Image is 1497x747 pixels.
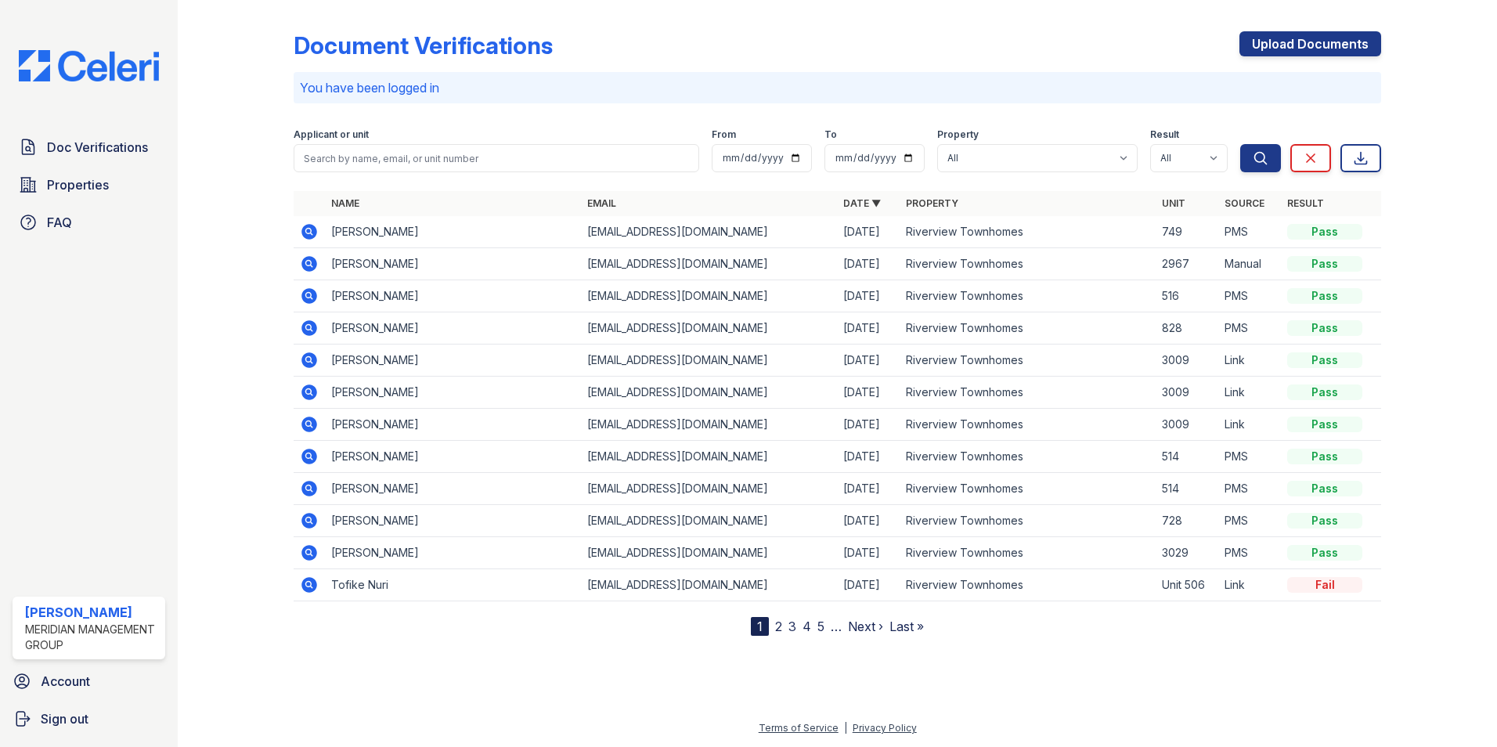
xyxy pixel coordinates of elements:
[837,441,900,473] td: [DATE]
[900,505,1156,537] td: Riverview Townhomes
[843,197,881,209] a: Date ▼
[775,619,782,634] a: 2
[25,603,159,622] div: [PERSON_NAME]
[1218,441,1281,473] td: PMS
[1287,288,1362,304] div: Pass
[837,569,900,601] td: [DATE]
[47,138,148,157] span: Doc Verifications
[1218,473,1281,505] td: PMS
[1287,545,1362,561] div: Pass
[1156,280,1218,312] td: 516
[1287,224,1362,240] div: Pass
[1156,216,1218,248] td: 749
[837,312,900,345] td: [DATE]
[844,722,847,734] div: |
[900,312,1156,345] td: Riverview Townhomes
[1218,377,1281,409] td: Link
[900,473,1156,505] td: Riverview Townhomes
[581,377,837,409] td: [EMAIL_ADDRESS][DOMAIN_NAME]
[1218,312,1281,345] td: PMS
[837,473,900,505] td: [DATE]
[6,50,171,81] img: CE_Logo_Blue-a8612792a0a2168367f1c8372b55b34899dd931a85d93a1a3d3e32e68fde9ad4.png
[1218,537,1281,569] td: PMS
[325,537,581,569] td: [PERSON_NAME]
[587,197,616,209] a: Email
[1225,197,1264,209] a: Source
[325,377,581,409] td: [PERSON_NAME]
[25,622,159,653] div: Meridian Management Group
[1218,216,1281,248] td: PMS
[294,128,369,141] label: Applicant or unit
[47,175,109,194] span: Properties
[1156,473,1218,505] td: 514
[1156,441,1218,473] td: 514
[788,619,796,634] a: 3
[906,197,958,209] a: Property
[1150,128,1179,141] label: Result
[824,128,837,141] label: To
[900,441,1156,473] td: Riverview Townhomes
[1156,248,1218,280] td: 2967
[13,169,165,200] a: Properties
[325,216,581,248] td: [PERSON_NAME]
[803,619,811,634] a: 4
[1218,345,1281,377] td: Link
[1287,384,1362,400] div: Pass
[900,248,1156,280] td: Riverview Townhomes
[937,128,979,141] label: Property
[1287,513,1362,529] div: Pass
[325,505,581,537] td: [PERSON_NAME]
[325,569,581,601] td: Tofike Nuri
[13,132,165,163] a: Doc Verifications
[13,207,165,238] a: FAQ
[325,441,581,473] td: [PERSON_NAME]
[900,409,1156,441] td: Riverview Townhomes
[900,377,1156,409] td: Riverview Townhomes
[1287,197,1324,209] a: Result
[1287,352,1362,368] div: Pass
[837,248,900,280] td: [DATE]
[47,213,72,232] span: FAQ
[1287,449,1362,464] div: Pass
[1156,409,1218,441] td: 3009
[900,537,1156,569] td: Riverview Townhomes
[581,505,837,537] td: [EMAIL_ADDRESS][DOMAIN_NAME]
[817,619,824,634] a: 5
[1218,280,1281,312] td: PMS
[331,197,359,209] a: Name
[1287,417,1362,432] div: Pass
[581,473,837,505] td: [EMAIL_ADDRESS][DOMAIN_NAME]
[900,216,1156,248] td: Riverview Townhomes
[1287,256,1362,272] div: Pass
[759,722,839,734] a: Terms of Service
[581,216,837,248] td: [EMAIL_ADDRESS][DOMAIN_NAME]
[1218,505,1281,537] td: PMS
[41,672,90,691] span: Account
[581,441,837,473] td: [EMAIL_ADDRESS][DOMAIN_NAME]
[325,312,581,345] td: [PERSON_NAME]
[325,280,581,312] td: [PERSON_NAME]
[581,248,837,280] td: [EMAIL_ADDRESS][DOMAIN_NAME]
[1218,248,1281,280] td: Manual
[889,619,924,634] a: Last »
[837,537,900,569] td: [DATE]
[837,216,900,248] td: [DATE]
[837,280,900,312] td: [DATE]
[1239,31,1381,56] a: Upload Documents
[1156,377,1218,409] td: 3009
[900,345,1156,377] td: Riverview Townhomes
[1218,409,1281,441] td: Link
[6,666,171,697] a: Account
[848,619,883,634] a: Next ›
[581,345,837,377] td: [EMAIL_ADDRESS][DOMAIN_NAME]
[581,409,837,441] td: [EMAIL_ADDRESS][DOMAIN_NAME]
[1156,312,1218,345] td: 828
[300,78,1375,97] p: You have been logged in
[1287,577,1362,593] div: Fail
[6,703,171,734] a: Sign out
[581,280,837,312] td: [EMAIL_ADDRESS][DOMAIN_NAME]
[712,128,736,141] label: From
[1156,537,1218,569] td: 3029
[751,617,769,636] div: 1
